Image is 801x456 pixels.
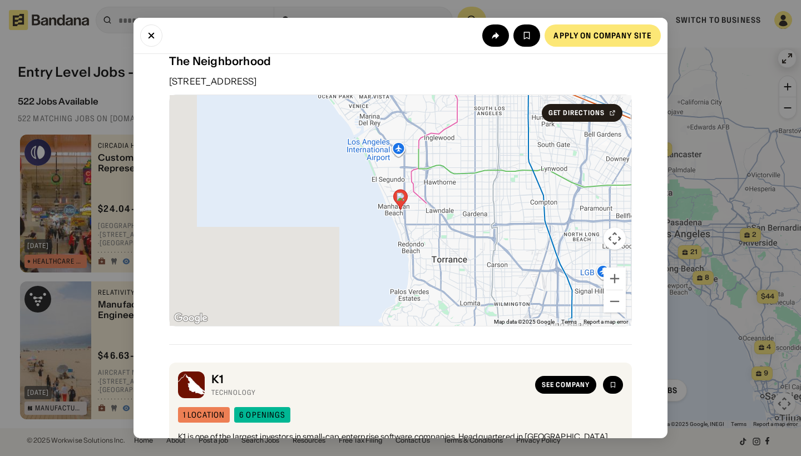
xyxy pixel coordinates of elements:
div: Get Directions [548,110,605,116]
div: Apply on company site [553,32,652,39]
img: Google [172,311,209,326]
div: 1 location [183,411,225,419]
button: Map camera controls [604,227,626,250]
div: The Neighborhood [169,54,632,68]
span: Map data ©2025 Google [494,319,555,325]
a: Terms (opens in new tab) [561,319,577,325]
a: Open this area in Google Maps (opens a new window) [172,311,209,326]
button: Close [140,24,162,47]
button: Zoom out [604,290,626,313]
div: 6 openings [239,411,285,419]
img: K1 logo [178,371,205,398]
div: K1 [211,373,528,386]
div: [STREET_ADDRESS] [169,77,632,86]
div: See company [542,381,590,388]
button: Zoom in [604,267,626,290]
div: Technology [211,388,528,397]
a: Report a map error [584,319,628,325]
